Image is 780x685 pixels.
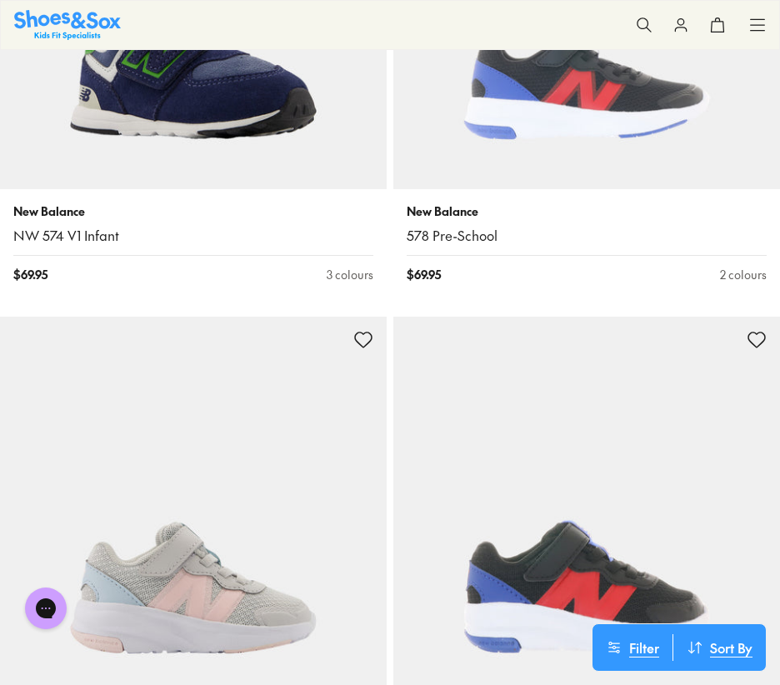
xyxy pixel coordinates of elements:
[407,266,441,283] span: $ 69.95
[407,227,767,245] a: 578 Pre-School
[13,266,47,283] span: $ 69.95
[327,266,373,283] div: 3 colours
[710,637,752,657] span: Sort By
[407,202,767,220] p: New Balance
[673,634,766,661] button: Sort By
[592,634,672,661] button: Filter
[13,202,373,220] p: New Balance
[14,10,121,39] img: SNS_Logo_Responsive.svg
[720,266,767,283] div: 2 colours
[17,582,75,635] iframe: Gorgias live chat messenger
[14,10,121,39] a: Shoes & Sox
[13,227,373,245] a: NW 574 V1 Infant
